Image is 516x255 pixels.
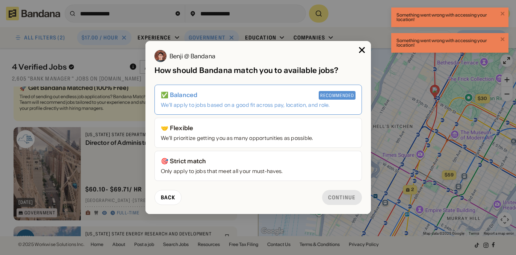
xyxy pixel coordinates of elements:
[500,36,505,43] button: close
[161,124,168,132] span: 🤝
[154,50,166,62] img: Benji @ Bandana
[161,157,168,165] span: 🎯
[161,195,175,200] div: Back
[161,168,356,175] div: Only apply to jobs that meet all your must-haves.
[319,91,356,100] div: Recommended
[328,195,356,200] div: Continue
[396,38,498,47] div: Something went wrong with accessing your location!
[169,53,215,59] div: Benji @ Bandana
[161,91,168,99] span: ✅
[396,13,498,22] div: Something went wrong with accessing your location!
[161,124,356,132] div: Flexible
[154,65,362,76] div: How should Bandana match you to available jobs?
[161,102,356,108] div: We’ll apply to jobs based on a good fit across pay, location, and role.
[500,11,505,18] button: close
[161,157,356,165] div: Strict match
[161,91,356,99] div: Balanced
[161,135,356,141] div: We’ll prioritize getting you as many opportunities as possible.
